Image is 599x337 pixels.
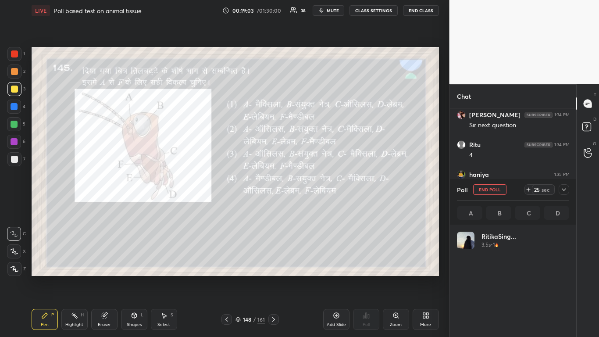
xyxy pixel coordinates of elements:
[473,184,506,195] button: End Poll
[7,65,25,79] div: 2
[253,317,256,322] div: /
[7,227,26,241] div: C
[481,232,516,241] h4: RitikaSing...
[7,152,25,166] div: 7
[157,323,170,327] div: Select
[7,117,25,131] div: 5
[301,8,306,13] div: 38
[7,244,26,258] div: X
[127,323,142,327] div: Shapes
[7,47,25,61] div: 1
[469,171,489,179] h6: haniya
[403,5,439,16] button: End Class
[469,111,521,119] h6: [PERSON_NAME]
[593,140,596,147] p: G
[171,313,173,317] div: S
[457,170,466,179] img: 906b9f59fd6b4455bf1a659d49ab60f5.jpg
[420,323,431,327] div: More
[554,172,570,177] div: 1:35 PM
[327,323,346,327] div: Add Slide
[469,151,570,160] div: 4
[349,5,398,16] button: CLASS SETTINGS
[53,7,142,15] h4: Poll based test on animal tissue
[493,241,495,249] h5: 1
[594,91,596,98] p: T
[141,313,143,317] div: L
[524,142,553,147] img: 4P8fHbbgJtejmAAAAAElFTkSuQmCC
[450,85,478,108] p: Chat
[593,116,596,122] p: D
[457,185,468,194] h4: Poll
[7,100,25,114] div: 4
[524,112,553,118] img: 4P8fHbbgJtejmAAAAAElFTkSuQmCC
[554,142,570,147] div: 1:34 PM
[327,7,339,14] span: mute
[457,232,474,249] img: 2d96b16e16a84cf0aa602f95ac671148.jpg
[313,5,344,16] button: mute
[554,112,570,118] div: 1:34 PM
[98,323,111,327] div: Eraser
[7,262,26,276] div: Z
[32,5,50,16] div: LIVE
[51,313,54,317] div: P
[457,232,570,337] div: grid
[469,141,481,149] h6: Ritu
[7,135,25,149] div: 6
[491,241,493,249] h5: •
[257,315,265,323] div: 161
[41,323,49,327] div: Pen
[457,111,466,119] img: d051256e29e1488fb98cb7caa0be6fd0.jpg
[469,121,570,130] div: Sir next question
[481,241,491,249] h5: 3.5s
[242,317,251,322] div: 148
[533,186,540,193] div: 25
[495,243,499,247] img: streak-poll-icon.44701ccd.svg
[450,108,577,270] div: grid
[457,140,466,149] img: default.png
[65,323,83,327] div: Highlight
[81,313,84,317] div: H
[7,82,25,96] div: 3
[540,186,551,193] div: sec
[390,323,402,327] div: Zoom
